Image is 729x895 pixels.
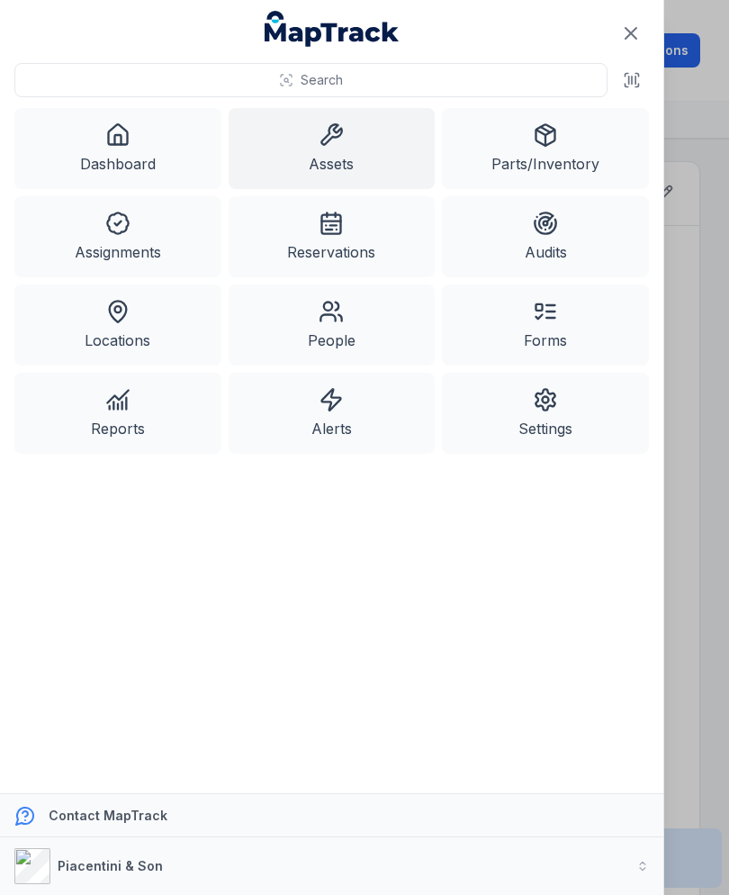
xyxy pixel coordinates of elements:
span: Search [301,71,343,89]
strong: Contact MapTrack [49,808,167,823]
a: MapTrack [265,11,400,47]
button: Close navigation [612,14,650,52]
button: Search [14,63,607,97]
a: Reports [14,373,221,454]
a: Dashboard [14,108,221,189]
a: Parts/Inventory [442,108,649,189]
a: Audits [442,196,649,277]
strong: Piacentini & Son [58,858,163,873]
a: Assignments [14,196,221,277]
a: Settings [442,373,649,454]
a: Reservations [229,196,436,277]
a: People [229,285,436,366]
a: Assets [229,108,436,189]
a: Alerts [229,373,436,454]
a: Locations [14,285,221,366]
a: Forms [442,285,649,366]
